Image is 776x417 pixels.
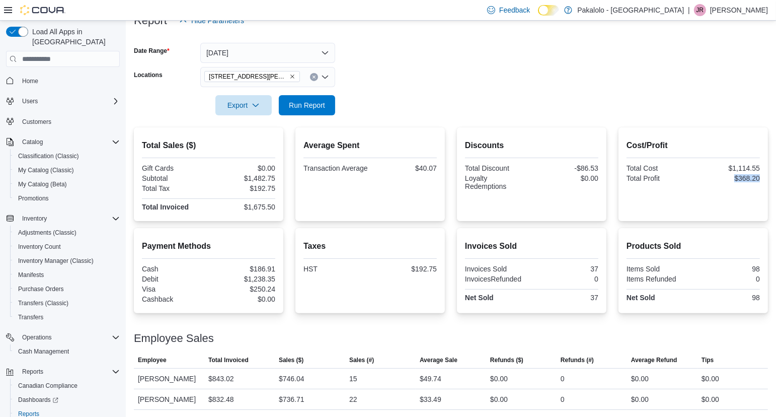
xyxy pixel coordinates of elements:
div: -$86.53 [534,164,599,172]
span: [STREET_ADDRESS][PERSON_NAME] [209,72,287,82]
span: Transfers [14,311,120,323]
button: Inventory Count [10,240,124,254]
div: Cash [142,265,207,273]
span: Export [221,95,266,115]
button: Remove 385 Tompkins Avenue from selection in this group [289,74,295,80]
h2: Products Sold [627,240,760,252]
span: Inventory [22,215,47,223]
span: My Catalog (Beta) [18,180,67,188]
img: Cova [20,5,65,15]
span: Reports [18,366,120,378]
div: $0.00 [702,393,719,405]
div: 15 [349,373,357,385]
span: Average Refund [631,356,677,364]
div: Total Profit [627,174,691,182]
button: Promotions [10,191,124,205]
p: Pakalolo - [GEOGRAPHIC_DATA] [577,4,684,16]
div: $1,114.55 [695,164,760,172]
button: Customers [2,114,124,129]
div: $843.02 [208,373,234,385]
a: Canadian Compliance [14,380,82,392]
button: Classification (Classic) [10,149,124,163]
button: Catalog [2,135,124,149]
span: Sales (#) [349,356,374,364]
span: Promotions [14,192,120,204]
strong: Net Sold [627,294,655,302]
span: Customers [18,115,120,128]
h3: Employee Sales [134,332,214,344]
div: 0 [561,393,565,405]
span: Classification (Classic) [18,152,79,160]
span: Inventory Manager (Classic) [18,257,94,265]
label: Date Range [134,47,170,55]
button: Operations [2,330,124,344]
div: Transaction Average [303,164,368,172]
div: Invoices Sold [465,265,530,273]
div: $49.74 [420,373,441,385]
span: Adjustments (Classic) [14,227,120,239]
strong: Net Sold [465,294,494,302]
button: Users [18,95,42,107]
div: 0 [695,275,760,283]
div: [PERSON_NAME] [134,389,204,409]
div: $192.75 [372,265,437,273]
button: Catalog [18,136,47,148]
span: Purchase Orders [14,283,120,295]
div: Gift Cards [142,164,207,172]
button: Home [2,73,124,88]
strong: Total Invoiced [142,203,189,211]
button: Run Report [279,95,335,115]
div: Loyalty Redemptions [465,174,530,190]
span: Inventory Count [18,243,61,251]
div: Total Cost [627,164,691,172]
h2: Average Spent [303,140,437,152]
span: My Catalog (Classic) [14,164,120,176]
button: Inventory [2,212,124,226]
span: Cash Management [18,347,69,356]
button: Transfers (Classic) [10,296,124,310]
p: | [688,4,690,16]
a: Classification (Classic) [14,150,83,162]
div: $1,482.75 [211,174,276,182]
div: 37 [534,265,599,273]
p: [PERSON_NAME] [710,4,768,16]
span: Inventory Manager (Classic) [14,255,120,267]
span: My Catalog (Classic) [18,166,74,174]
span: Hide Parameters [191,16,244,26]
span: Tips [702,356,714,364]
div: Total Discount [465,164,530,172]
span: Manifests [18,271,44,279]
span: Adjustments (Classic) [18,229,76,237]
div: $1,238.35 [211,275,276,283]
span: Refunds (#) [561,356,594,364]
div: Items Refunded [627,275,691,283]
button: Manifests [10,268,124,282]
div: 0 [534,275,599,283]
button: Reports [2,365,124,379]
span: Load All Apps in [GEOGRAPHIC_DATA] [28,27,120,47]
div: $0.00 [631,373,649,385]
div: $368.20 [695,174,760,182]
span: Average Sale [420,356,457,364]
div: $0.00 [490,373,508,385]
button: Users [2,94,124,108]
a: Transfers (Classic) [14,297,72,309]
span: Home [22,77,38,85]
button: Reports [18,366,47,378]
a: Promotions [14,192,53,204]
div: $186.91 [211,265,276,273]
div: HST [303,265,368,273]
span: Feedback [499,5,530,15]
button: Cash Management [10,344,124,359]
div: Subtotal [142,174,207,182]
span: Canadian Compliance [18,382,77,390]
button: Hide Parameters [175,11,248,31]
span: Inventory [18,213,120,225]
a: Dashboards [10,393,124,407]
button: Purchase Orders [10,282,124,296]
span: Sales ($) [279,356,303,364]
h2: Invoices Sold [465,240,598,252]
div: 0 [561,373,565,385]
div: $0.00 [534,174,599,182]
